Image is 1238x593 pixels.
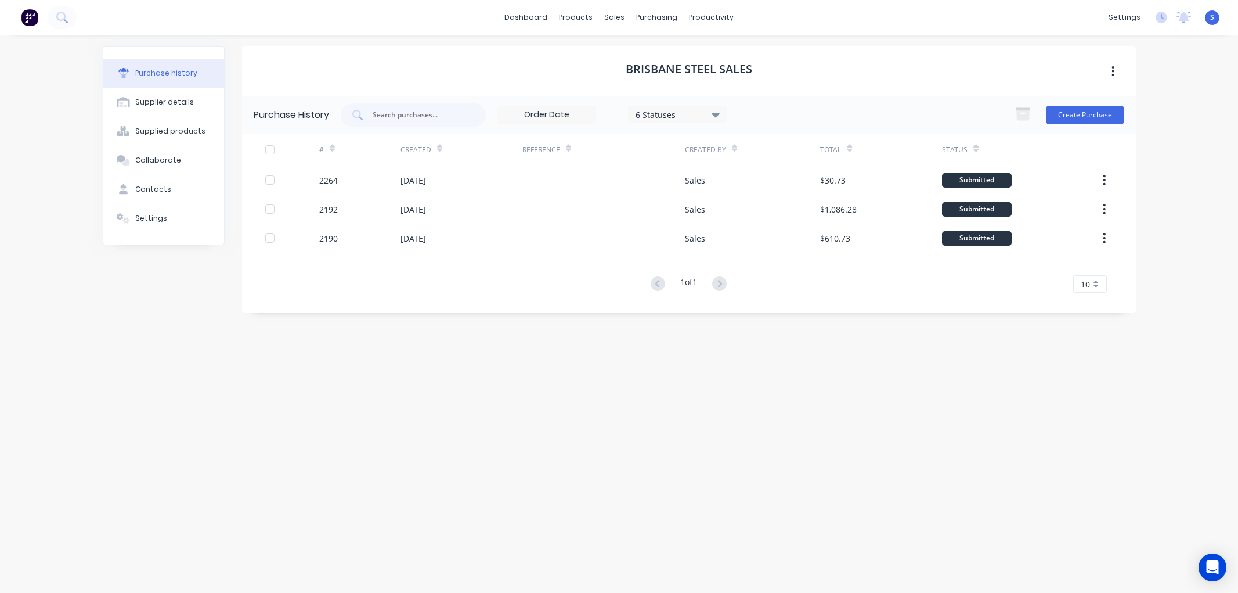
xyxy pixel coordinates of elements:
[598,9,630,26] div: sales
[135,184,171,195] div: Contacts
[636,108,719,120] div: 6 Statuses
[820,203,857,215] div: $1,086.28
[685,174,705,186] div: Sales
[400,145,431,155] div: Created
[820,145,841,155] div: Total
[103,204,224,233] button: Settings
[400,203,426,215] div: [DATE]
[103,117,224,146] button: Supplied products
[103,146,224,175] button: Collaborate
[942,202,1012,217] div: Submitted
[103,88,224,117] button: Supplier details
[103,175,224,204] button: Contacts
[135,213,167,224] div: Settings
[680,276,697,293] div: 1 of 1
[21,9,38,26] img: Factory
[626,62,752,76] h1: Brisbane Steel Sales
[1103,9,1146,26] div: settings
[1210,12,1214,23] span: S
[820,232,850,245] div: $610.73
[254,108,329,122] div: Purchase History
[685,203,705,215] div: Sales
[319,203,338,215] div: 2192
[820,174,846,186] div: $30.73
[371,109,468,121] input: Search purchases...
[400,174,426,186] div: [DATE]
[400,232,426,245] div: [DATE]
[683,9,739,26] div: productivity
[553,9,598,26] div: products
[135,126,205,136] div: Supplied products
[942,231,1012,246] div: Submitted
[1199,554,1226,581] div: Open Intercom Messenger
[135,68,197,78] div: Purchase history
[1081,278,1090,290] span: 10
[319,145,324,155] div: #
[942,173,1012,188] div: Submitted
[685,232,705,245] div: Sales
[1046,106,1124,124] button: Create Purchase
[103,59,224,88] button: Purchase history
[685,145,726,155] div: Created By
[319,232,338,245] div: 2190
[522,145,560,155] div: Reference
[942,145,968,155] div: Status
[499,9,553,26] a: dashboard
[319,174,338,186] div: 2264
[135,155,181,166] div: Collaborate
[498,106,595,124] input: Order Date
[135,97,194,107] div: Supplier details
[630,9,683,26] div: purchasing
